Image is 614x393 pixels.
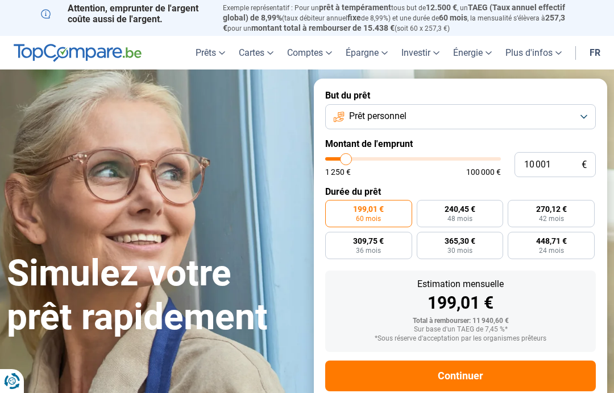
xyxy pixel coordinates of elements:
[223,13,565,32] span: 257,3 €
[334,317,587,325] div: Total à rembourser: 11 940,60 €
[334,280,587,289] div: Estimation mensuelle
[232,36,280,69] a: Cartes
[499,36,569,69] a: Plus d'infos
[356,215,381,222] span: 60 mois
[447,247,472,254] span: 30 mois
[536,205,567,213] span: 270,12 €
[466,168,501,176] span: 100 000 €
[325,104,596,129] button: Prêt personnel
[447,215,472,222] span: 48 mois
[14,44,142,62] img: TopCompare
[395,36,446,69] a: Investir
[347,13,361,22] span: fixe
[582,160,587,170] span: €
[251,23,395,32] span: montant total à rembourser de 15.438 €
[356,247,381,254] span: 36 mois
[334,294,587,312] div: 199,01 €
[325,138,596,149] label: Montant de l'emprunt
[41,3,209,24] p: Attention, emprunter de l'argent coûte aussi de l'argent.
[539,247,564,254] span: 24 mois
[223,3,573,33] p: Exemple représentatif : Pour un tous but de , un (taux débiteur annuel de 8,99%) et une durée de ...
[353,205,384,213] span: 199,01 €
[353,237,384,245] span: 309,75 €
[319,3,391,12] span: prêt à tempérament
[445,205,475,213] span: 240,45 €
[189,36,232,69] a: Prêts
[280,36,339,69] a: Comptes
[539,215,564,222] span: 42 mois
[334,326,587,334] div: Sur base d'un TAEG de 7,45 %*
[7,252,300,339] h1: Simulez votre prêt rapidement
[426,3,457,12] span: 12.500 €
[349,110,406,122] span: Prêt personnel
[334,335,587,343] div: *Sous réserve d'acceptation par les organismes prêteurs
[583,36,607,69] a: fr
[445,237,475,245] span: 365,30 €
[446,36,499,69] a: Énergie
[339,36,395,69] a: Épargne
[536,237,567,245] span: 448,71 €
[325,361,596,391] button: Continuer
[325,186,596,197] label: Durée du prêt
[325,90,596,101] label: But du prêt
[439,13,467,22] span: 60 mois
[223,3,565,22] span: TAEG (Taux annuel effectif global) de 8,99%
[325,168,351,176] span: 1 250 €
